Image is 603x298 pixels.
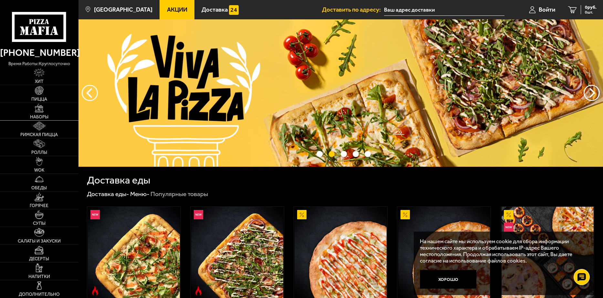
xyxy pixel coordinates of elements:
[194,286,203,295] img: Острое блюдо
[19,292,60,297] span: Дополнительно
[584,85,600,101] button: предыдущий
[322,7,384,13] span: Доставить по адресу:
[341,151,347,157] button: точки переключения
[34,168,44,173] span: WOK
[30,204,48,208] span: Горячее
[29,257,49,261] span: Десерты
[20,133,58,137] span: Римская пицца
[90,286,100,295] img: Острое блюдо
[365,151,371,157] button: точки переключения
[384,4,504,16] input: Ваш адрес доставки
[28,274,50,279] span: Напитки
[90,210,100,219] img: Новинка
[30,115,48,119] span: Наборы
[194,210,203,219] img: Новинка
[35,79,44,84] span: Хит
[329,151,335,157] button: точки переключения
[94,7,152,13] span: [GEOGRAPHIC_DATA]
[31,150,47,155] span: Роллы
[31,186,47,190] span: Обеды
[585,5,597,10] span: 0 руб.
[420,238,584,264] p: На нашем сайте мы используем cookie для сбора информации технического характера и обрабатываем IP...
[317,151,323,157] button: точки переключения
[539,7,555,13] span: Войти
[353,151,359,157] button: точки переключения
[585,10,597,14] span: 0 шт.
[297,210,307,219] img: Акционный
[229,5,238,15] img: 15daf4d41897b9f0e9f617042186c801.svg
[420,270,476,289] button: Хорошо
[400,210,410,219] img: Акционный
[87,175,150,185] h1: Доставка еды
[18,239,61,243] span: Салаты и закуски
[87,190,129,198] a: Доставка еды-
[82,85,98,101] button: следующий
[167,7,187,13] span: Акции
[504,210,513,219] img: Акционный
[504,223,513,232] img: Новинка
[33,221,46,226] span: Супы
[130,190,150,198] a: Меню-
[31,97,47,102] span: Пицца
[202,7,228,13] span: Доставка
[151,190,208,198] div: Популярные товары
